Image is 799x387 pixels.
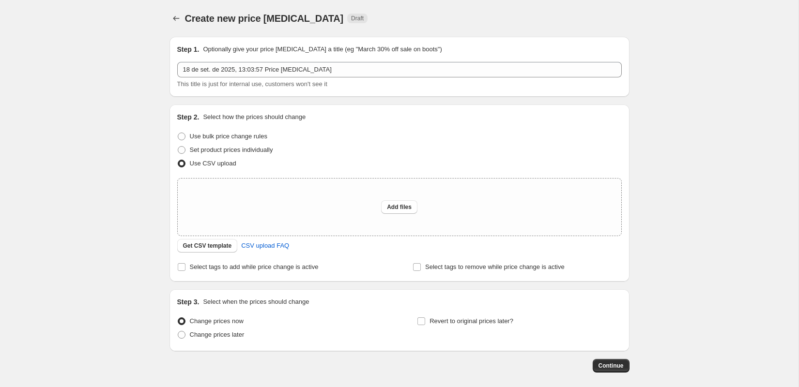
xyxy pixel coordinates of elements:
[177,45,200,54] h2: Step 1.
[190,263,319,270] span: Select tags to add while price change is active
[425,263,565,270] span: Select tags to remove while price change is active
[381,200,417,214] button: Add files
[177,112,200,122] h2: Step 2.
[177,297,200,307] h2: Step 3.
[190,317,244,325] span: Change prices now
[351,15,364,22] span: Draft
[190,160,236,167] span: Use CSV upload
[190,133,267,140] span: Use bulk price change rules
[203,297,309,307] p: Select when the prices should change
[190,331,245,338] span: Change prices later
[203,112,306,122] p: Select how the prices should change
[183,242,232,250] span: Get CSV template
[203,45,442,54] p: Optionally give your price [MEDICAL_DATA] a title (eg "March 30% off sale on boots")
[177,80,327,88] span: This title is just for internal use, customers won't see it
[177,239,238,253] button: Get CSV template
[185,13,344,24] span: Create new price [MEDICAL_DATA]
[177,62,622,77] input: 30% off holiday sale
[387,203,412,211] span: Add files
[169,12,183,25] button: Price change jobs
[235,238,295,253] a: CSV upload FAQ
[599,362,624,370] span: Continue
[430,317,513,325] span: Revert to original prices later?
[190,146,273,153] span: Set product prices individually
[241,241,289,251] span: CSV upload FAQ
[593,359,630,372] button: Continue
